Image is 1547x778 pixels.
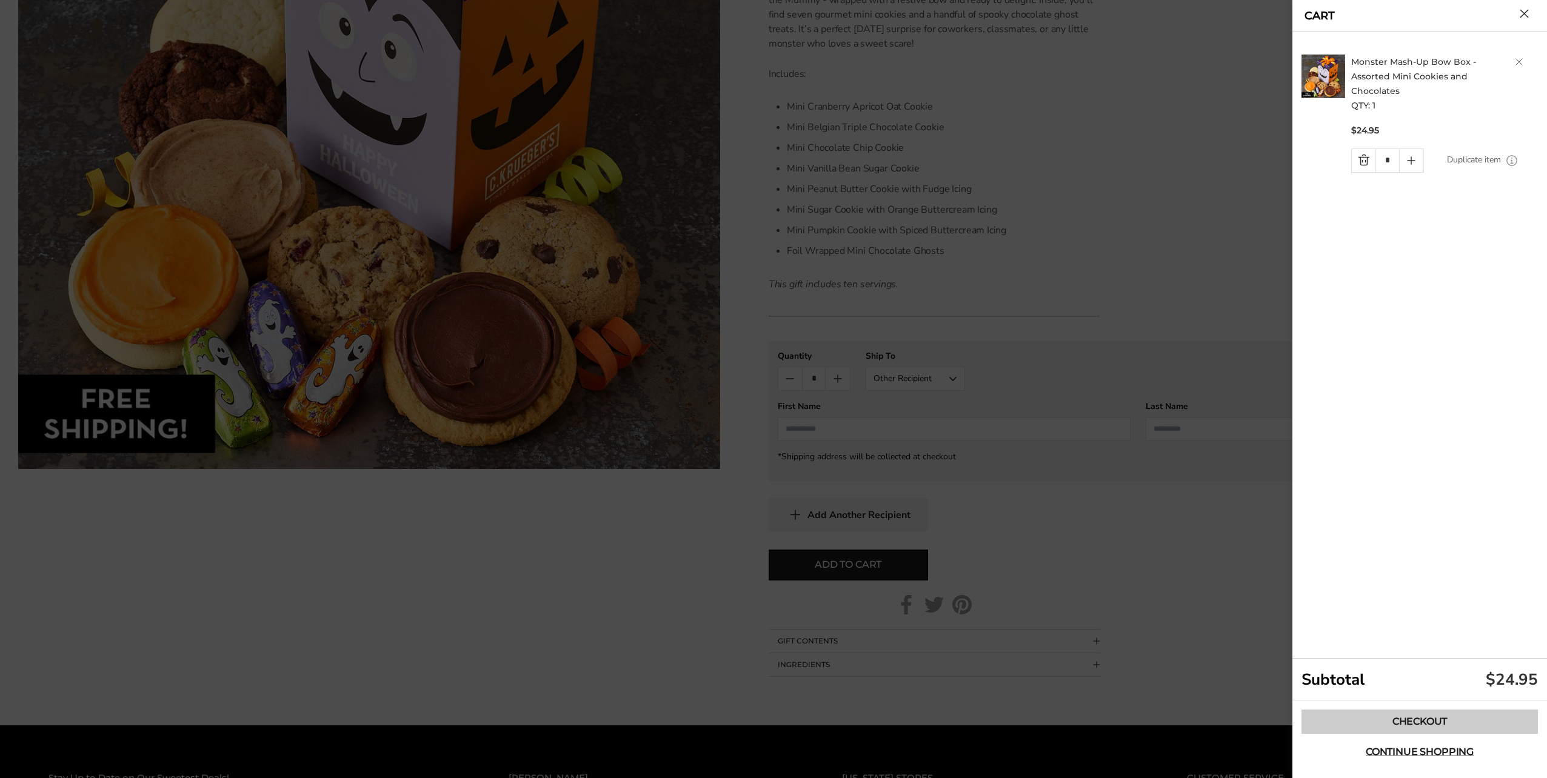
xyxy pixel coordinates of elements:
[1351,125,1379,136] span: $24.95
[1301,740,1538,764] button: Continue shopping
[1520,9,1529,18] button: Close cart
[1305,10,1335,21] a: CART
[1351,56,1476,96] a: Monster Mash-Up Bow Box - Assorted Mini Cookies and Chocolates
[1301,55,1345,98] img: C. Krueger's. image
[1447,153,1501,167] a: Duplicate item
[1292,659,1547,700] div: Subtotal
[1301,710,1538,734] a: Checkout
[1515,58,1523,65] a: Delete product
[1366,747,1474,757] span: Continue shopping
[1400,149,1423,172] a: Quantity plus button
[1352,149,1375,172] a: Quantity minus button
[10,732,125,768] iframe: Sign Up via Text for Offers
[1486,669,1538,690] div: $24.95
[1351,55,1542,113] h2: QTY: 1
[1375,149,1399,172] input: Quantity Input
